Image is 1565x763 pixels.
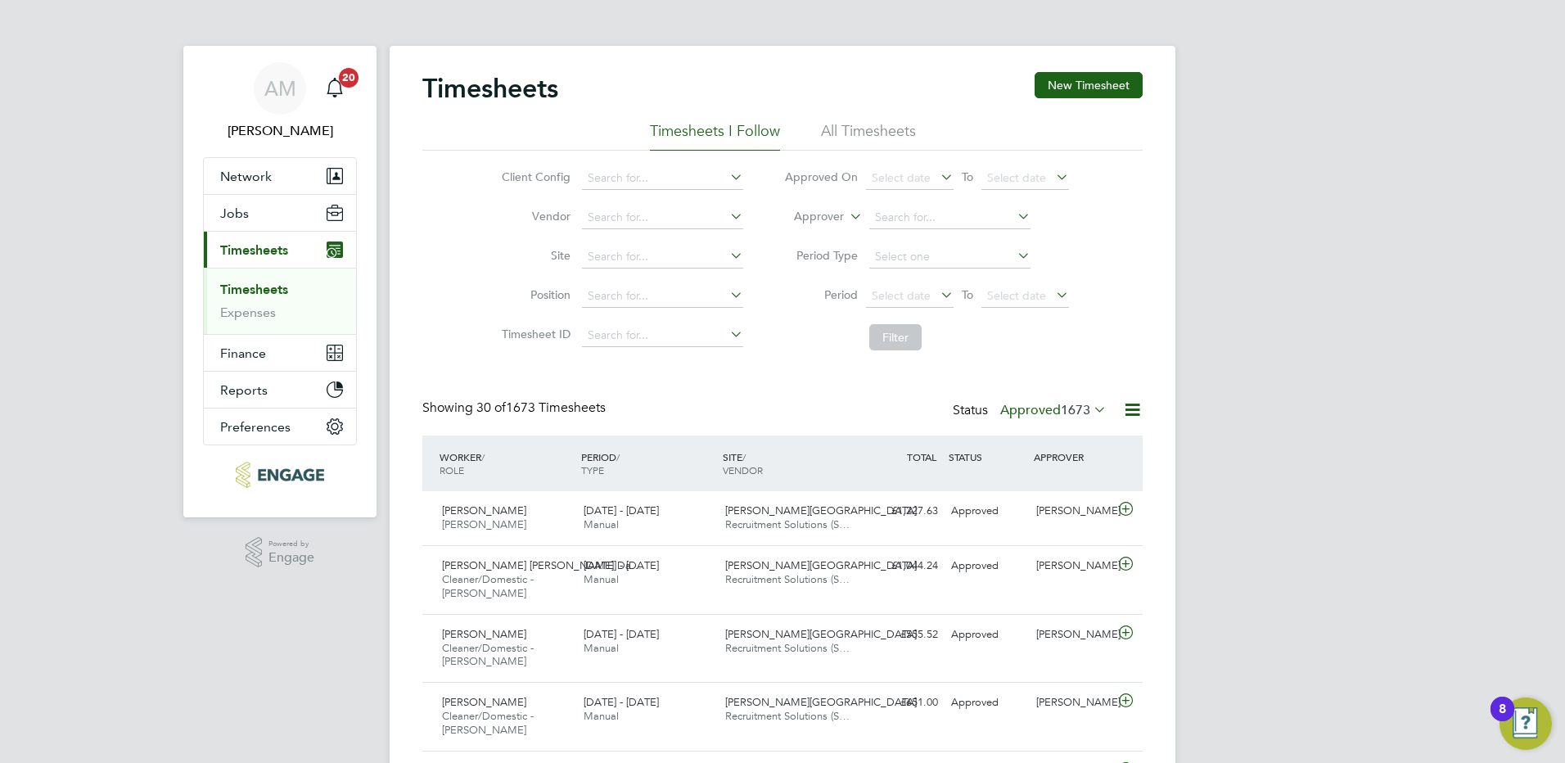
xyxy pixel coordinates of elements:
span: [PERSON_NAME][GEOGRAPHIC_DATA] [725,627,917,641]
div: £1,044.24 [859,553,945,580]
span: Recruitment Solutions (S… [725,572,850,586]
label: Approver [770,209,844,225]
div: SITE [719,442,860,485]
span: Engage [268,551,314,565]
span: Select date [987,170,1046,185]
button: Jobs [204,195,356,231]
span: / [742,450,746,463]
input: Search for... [582,206,743,229]
div: Approved [945,498,1030,525]
span: / [616,450,620,463]
div: APPROVER [1030,442,1115,472]
div: Status [953,400,1110,422]
label: Site [497,248,571,263]
span: [PERSON_NAME] [442,627,526,641]
label: Vendor [497,209,571,223]
div: Timesheets [204,268,356,334]
span: To [957,166,978,187]
a: Expenses [220,305,276,320]
span: ROLE [440,463,464,476]
div: WORKER [435,442,577,485]
span: Select date [872,170,931,185]
div: Approved [945,621,1030,648]
span: [PERSON_NAME] [PERSON_NAME] Da… [442,558,642,572]
span: Network [220,169,272,184]
a: Timesheets [220,282,288,297]
span: Recruitment Solutions (S… [725,641,850,655]
span: TYPE [581,463,604,476]
label: Client Config [497,169,571,184]
a: 20 [318,62,351,115]
img: rec-solutions-logo-retina.png [236,462,323,488]
span: [DATE] - [DATE] [584,503,659,517]
span: Cleaner/Domestic - [PERSON_NAME] [442,641,534,669]
span: Recruitment Solutions (S… [725,709,850,723]
span: Manual [584,572,619,586]
span: To [957,284,978,305]
span: Select date [987,288,1046,303]
span: Manual [584,709,619,723]
span: Select date [872,288,931,303]
div: Showing [422,400,609,417]
span: [PERSON_NAME][GEOGRAPHIC_DATA] [725,695,917,709]
button: Preferences [204,409,356,445]
span: Powered by [268,537,314,551]
div: £555.52 [859,621,945,648]
span: Preferences [220,419,291,435]
div: [PERSON_NAME] [1030,621,1115,648]
a: AM[PERSON_NAME] [203,62,357,141]
input: Search for... [582,324,743,347]
div: Approved [945,553,1030,580]
div: Approved [945,689,1030,716]
span: Timesheets [220,242,288,258]
span: [DATE] - [DATE] [584,558,659,572]
label: Timesheet ID [497,327,571,341]
li: Timesheets I Follow [650,121,780,151]
button: Open Resource Center, 8 new notifications [1500,698,1552,750]
div: [PERSON_NAME] [1030,498,1115,525]
input: Select one [869,246,1031,269]
span: [PERSON_NAME] [442,695,526,709]
input: Search for... [869,206,1031,229]
span: Recruitment Solutions (S… [725,517,850,531]
label: Approved On [784,169,858,184]
button: Reports [204,372,356,408]
nav: Main navigation [183,46,377,517]
label: Period [784,287,858,302]
input: Search for... [582,167,743,190]
div: PERIOD [577,442,719,485]
span: Reports [220,382,268,398]
a: Powered byEngage [246,537,315,568]
div: £651.00 [859,689,945,716]
span: 1673 [1061,402,1090,418]
input: Search for... [582,285,743,308]
span: VENDOR [723,463,763,476]
button: Network [204,158,356,194]
span: TOTAL [907,450,936,463]
button: Timesheets [204,232,356,268]
span: [DATE] - [DATE] [584,627,659,641]
span: 30 of [476,400,506,416]
div: 8 [1499,709,1506,730]
span: Cleaner/Domestic - [PERSON_NAME] [442,572,534,600]
div: £1,227.63 [859,498,945,525]
a: Go to home page [203,462,357,488]
span: [PERSON_NAME][GEOGRAPHIC_DATA] [725,503,917,517]
button: Finance [204,335,356,371]
span: Manual [584,641,619,655]
span: 1673 Timesheets [476,400,606,416]
div: [PERSON_NAME] [1030,553,1115,580]
span: [DATE] - [DATE] [584,695,659,709]
span: 20 [339,68,359,88]
div: STATUS [945,442,1030,472]
button: New Timesheet [1035,72,1143,98]
div: [PERSON_NAME] [1030,689,1115,716]
input: Search for... [582,246,743,269]
span: Cleaner/Domestic - [PERSON_NAME] [442,709,534,737]
span: / [481,450,485,463]
label: Approved [1000,402,1107,418]
span: Manual [584,517,619,531]
span: [PERSON_NAME] [442,503,526,517]
label: Position [497,287,571,302]
button: Filter [869,324,922,350]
